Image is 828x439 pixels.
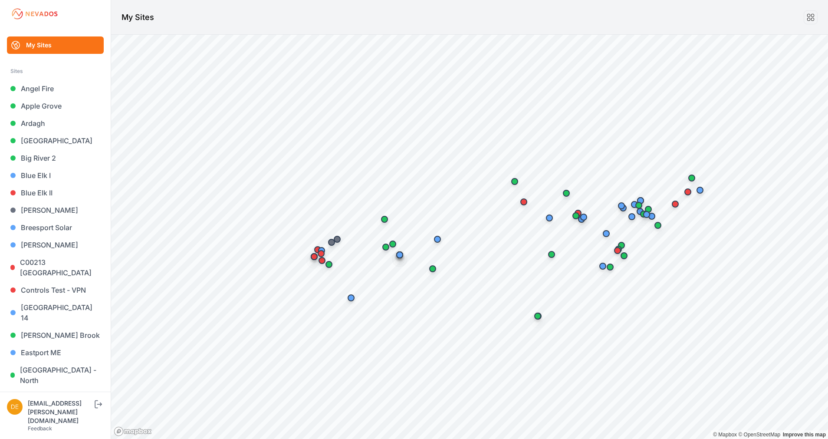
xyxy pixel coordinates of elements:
div: Map marker [632,192,649,209]
div: Map marker [391,246,408,264]
a: Apple Grove [7,97,104,115]
a: Feedback [28,425,52,432]
div: [EMAIL_ADDRESS][PERSON_NAME][DOMAIN_NAME] [28,399,93,425]
img: devin.martin@nevados.solar [7,399,23,415]
a: [GEOGRAPHIC_DATA] - South [7,389,104,417]
a: OpenStreetMap [738,432,780,438]
a: Angel Fire [7,80,104,97]
a: Blue Elk I [7,167,104,184]
div: Map marker [630,197,647,214]
div: Map marker [667,195,684,213]
div: Map marker [329,231,346,248]
div: Map marker [429,231,446,248]
a: Breesport Solar [7,219,104,236]
div: Map marker [558,185,575,202]
div: Map marker [309,241,326,258]
a: C00213 [GEOGRAPHIC_DATA] [7,254,104,281]
a: My Sites [7,36,104,54]
div: Map marker [384,235,401,253]
div: Map marker [649,217,667,234]
div: Map marker [567,207,585,224]
div: Map marker [424,260,441,277]
div: Map marker [312,245,330,262]
div: Map marker [613,197,630,215]
div: Map marker [575,208,592,226]
div: Map marker [691,182,709,199]
a: [GEOGRAPHIC_DATA] - North [7,361,104,389]
div: Map marker [313,242,330,259]
div: Map marker [638,206,655,223]
div: Map marker [323,234,340,251]
div: Map marker [609,242,626,259]
a: Controls Test - VPN [7,281,104,299]
div: Map marker [594,257,611,275]
canvas: Map [111,35,828,439]
a: [PERSON_NAME] Brook [7,327,104,344]
h1: My Sites [122,11,154,23]
a: [GEOGRAPHIC_DATA] [7,132,104,149]
div: Map marker [601,258,619,276]
div: Map marker [613,237,630,254]
div: Map marker [683,169,700,187]
div: Map marker [626,196,643,213]
a: Mapbox [713,432,737,438]
div: Map marker [515,193,532,211]
div: Map marker [569,205,587,222]
div: Map marker [623,208,641,225]
div: Map marker [541,209,558,227]
div: Map marker [679,183,697,201]
div: Map marker [598,225,615,242]
a: [GEOGRAPHIC_DATA] 14 [7,299,104,327]
a: Big River 2 [7,149,104,167]
div: Map marker [306,248,323,265]
a: Map feedback [783,432,826,438]
div: Map marker [610,241,627,258]
div: Map marker [377,238,394,256]
img: Nevados [10,7,59,21]
div: Map marker [342,289,360,307]
a: Mapbox logo [114,426,152,436]
div: Map marker [635,205,652,223]
a: Blue Elk II [7,184,104,201]
a: Eastport ME [7,344,104,361]
div: Sites [10,66,100,76]
a: [PERSON_NAME] [7,201,104,219]
a: Ardagh [7,115,104,132]
div: Map marker [543,246,560,263]
a: [PERSON_NAME] [7,236,104,254]
div: Map marker [506,173,523,190]
div: Map marker [529,307,546,325]
div: Map marker [640,201,657,218]
div: Map marker [376,211,393,228]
